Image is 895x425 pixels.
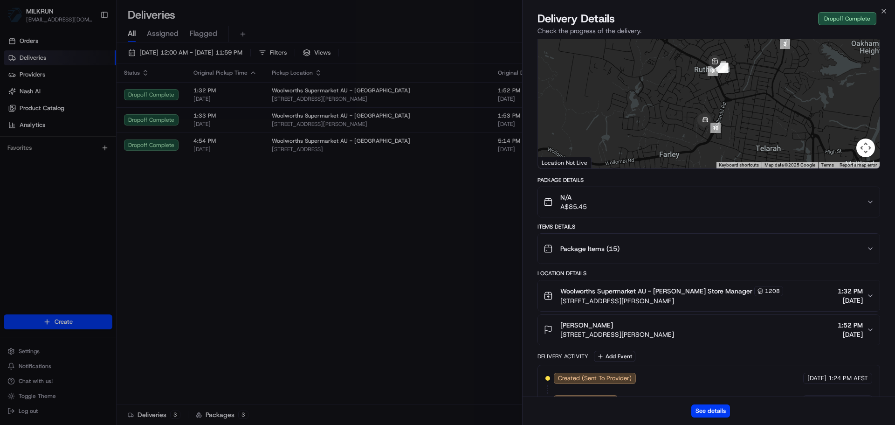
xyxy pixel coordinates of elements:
span: Woolworths Supermarket AU - [PERSON_NAME] Store Manager [560,286,752,296]
button: Map camera controls [856,139,875,157]
div: 9 [708,66,718,76]
button: N/AA$85.45 [538,187,880,217]
span: Delivery Details [537,11,615,26]
span: [DATE] [838,330,863,339]
img: Google [540,156,571,168]
div: Package Details [537,176,880,184]
span: [DATE] [807,374,826,383]
span: 1:24 PM AEST [828,374,868,383]
span: 1:52 PM [838,320,863,330]
button: Package Items (15) [538,234,880,264]
div: Location Details [537,270,880,277]
span: Package Items ( 15 ) [560,244,620,253]
div: 7 [718,63,728,73]
a: Open this area in Google Maps (opens a new window) [540,156,571,168]
a: Report a map error [840,162,877,167]
span: A$85.45 [560,202,587,211]
button: [PERSON_NAME][STREET_ADDRESS][PERSON_NAME]1:52 PM[DATE] [538,315,880,345]
div: 8 [718,63,729,73]
div: 3 [780,39,790,49]
span: [DATE] [838,296,863,305]
span: N/A [560,193,587,202]
div: 4 [716,61,726,71]
div: Location Not Live [538,157,592,168]
button: See details [691,404,730,418]
span: Created (Sent To Provider) [558,374,632,383]
span: [STREET_ADDRESS][PERSON_NAME] [560,330,674,339]
div: 10 [710,123,721,133]
div: Delivery Activity [537,353,588,360]
button: Add Event [594,351,635,362]
a: Terms (opens in new tab) [821,162,834,167]
span: [PERSON_NAME] [560,320,613,330]
div: Items Details [537,223,880,230]
button: Woolworths Supermarket AU - [PERSON_NAME] Store Manager1208[STREET_ADDRESS][PERSON_NAME]1:32 PM[D... [538,280,880,311]
span: 1208 [765,287,780,295]
span: [STREET_ADDRESS][PERSON_NAME] [560,296,783,306]
p: Check the progress of the delivery. [537,26,880,35]
span: Map data ©2025 Google [764,162,815,167]
button: Keyboard shortcuts [719,162,759,168]
span: 1:32 PM [838,286,863,296]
